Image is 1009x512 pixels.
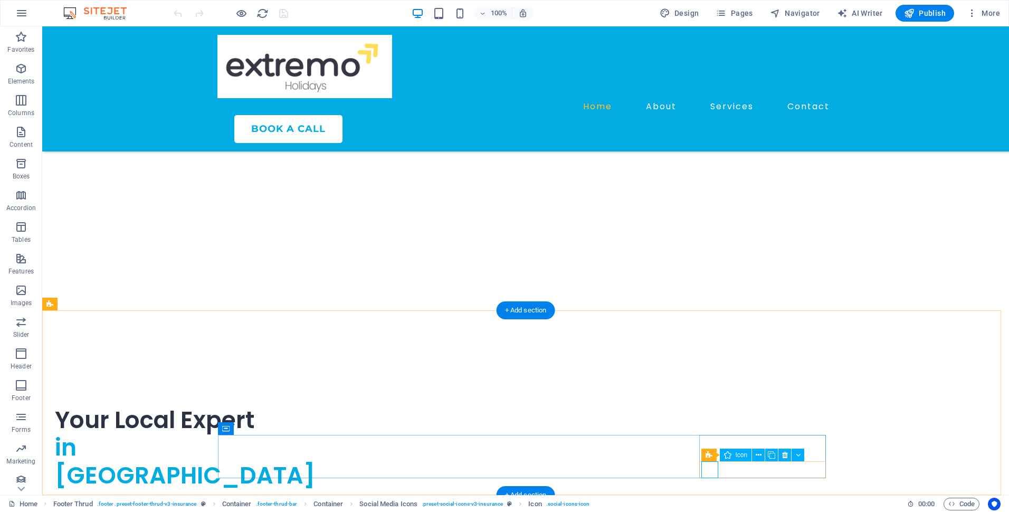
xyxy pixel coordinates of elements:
[716,8,753,18] span: Pages
[963,5,1004,22] button: More
[12,425,31,434] p: Forms
[967,8,1000,18] span: More
[491,7,508,20] h6: 100%
[475,7,512,20] button: 100%
[766,5,824,22] button: Navigator
[518,8,528,18] i: On resize automatically adjust zoom level to fit chosen device.
[12,235,31,244] p: Tables
[528,498,541,510] span: Click to select. Double-click to edit
[6,457,35,466] p: Marketing
[12,394,31,402] p: Footer
[988,498,1001,510] button: Usercentrics
[8,109,34,117] p: Columns
[359,498,417,510] span: Click to select. Double-click to edit
[9,140,33,149] p: Content
[201,501,206,507] i: This element is a customizable preset
[8,498,37,510] a: Click to cancel selection. Double-click to open Pages
[546,498,590,510] span: . social-icons-icon
[256,498,298,510] span: . footer-thrud-bar
[926,500,927,508] span: :
[6,204,36,212] p: Accordion
[11,299,32,307] p: Images
[497,301,555,319] div: + Add section
[13,172,30,181] p: Boxes
[53,498,590,510] nav: breadcrumb
[736,452,748,458] span: Icon
[837,8,883,18] span: AI Writer
[711,5,757,22] button: Pages
[13,330,30,339] p: Slider
[53,498,93,510] span: Click to select. Double-click to edit
[8,77,35,86] p: Elements
[944,498,979,510] button: Code
[918,498,935,510] span: 00 00
[507,501,512,507] i: This element is a customizable preset
[8,267,34,276] p: Features
[313,498,343,510] span: Click to select. Double-click to edit
[97,498,197,510] span: . footer .preset-footer-thrud-v3-insurance
[497,486,555,504] div: + Add section
[833,5,887,22] button: AI Writer
[256,7,269,20] button: reload
[11,362,32,371] p: Header
[422,498,503,510] span: . preset-social-icons-v3-insurance
[770,8,820,18] span: Navigator
[896,5,954,22] button: Publish
[904,8,946,18] span: Publish
[222,498,252,510] span: Click to select. Double-click to edit
[655,5,703,22] button: Design
[61,7,140,20] img: Editor Logo
[655,5,703,22] div: Design (Ctrl+Alt+Y)
[948,498,975,510] span: Code
[7,45,34,54] p: Favorites
[660,8,699,18] span: Design
[907,498,935,510] h6: Session time
[235,7,248,20] button: Click here to leave preview mode and continue editing
[256,7,269,20] i: Reload page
